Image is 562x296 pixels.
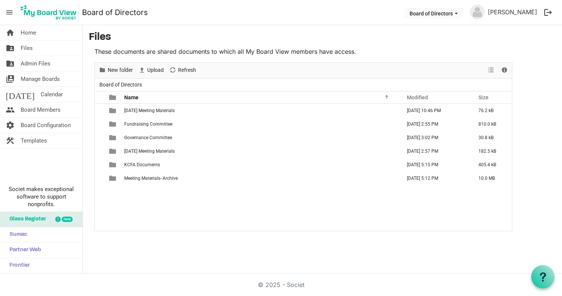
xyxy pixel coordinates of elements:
div: New folder [96,62,136,78]
span: Templates [21,133,47,148]
td: 405.4 kB is template cell column header Size [471,158,512,172]
button: Refresh [168,65,197,75]
td: Meeting Materials- Archive is template cell column header Name [122,172,399,185]
td: 182.5 kB is template cell column header Size [471,144,512,158]
td: checkbox [95,104,105,117]
p: These documents are shared documents to which all My Board View members have access. [94,47,512,56]
span: Frontier [6,258,30,273]
span: Societ makes exceptional software to support nonprofits. [3,185,79,208]
td: July 2025 Meeting Materials is template cell column header Name [122,144,399,158]
div: Refresh [166,62,199,78]
span: Modified [407,94,428,100]
span: Governance Committee [124,135,172,140]
button: Details [499,65,509,75]
td: Fundraising Committee is template cell column header Name [122,117,399,131]
a: [PERSON_NAME] [485,5,540,20]
td: is template cell column header type [105,144,122,158]
button: New folder [97,65,134,75]
td: is template cell column header type [105,117,122,131]
span: Admin Files [21,56,50,71]
td: checkbox [95,158,105,172]
span: menu [2,5,17,20]
span: Calendar [41,87,63,102]
div: Upload [136,62,166,78]
span: Files [21,41,33,56]
div: new [62,217,73,222]
span: Board of Directors [98,80,143,90]
td: is template cell column header type [105,172,122,185]
span: people [6,102,15,117]
span: home [6,25,15,40]
button: Upload [137,65,165,75]
button: Board of Directors dropdownbutton [405,8,463,18]
span: settings [6,118,15,133]
td: is template cell column header type [105,158,122,172]
span: KCFA Documents [124,162,160,167]
h3: Files [89,31,556,44]
span: Refresh [177,65,197,75]
button: View dropdownbutton [486,65,495,75]
td: is template cell column header type [105,104,122,117]
span: Glass Register [6,212,46,227]
td: checkbox [95,117,105,131]
span: folder_shared [6,56,15,71]
span: New folder [107,65,134,75]
td: 810.0 kB is template cell column header Size [471,117,512,131]
td: is template cell column header type [105,131,122,144]
span: Board Members [21,102,61,117]
a: © 2025 - Societ [258,281,305,288]
button: logout [540,5,556,20]
span: [DATE] [6,87,35,102]
span: Name [124,94,139,100]
td: 76.2 kB is template cell column header Size [471,104,512,117]
div: View [485,62,498,78]
td: January 28, 2025 2:55 PM column header Modified [399,117,471,131]
span: Meeting Materials- Archive [124,176,178,181]
a: Board of Directors [82,5,148,20]
td: July 11, 2025 2:57 PM column header Modified [399,144,471,158]
a: My Board View Logo [18,3,82,22]
td: August 17, 2025 10:46 PM column header Modified [399,104,471,117]
span: Size [478,94,489,100]
td: August 2025 Meeting Materials is template cell column header Name [122,104,399,117]
span: Board Configuration [21,118,71,133]
td: checkbox [95,144,105,158]
td: 30.8 kB is template cell column header Size [471,131,512,144]
td: Governance Committee is template cell column header Name [122,131,399,144]
span: Home [21,25,36,40]
td: KCFA Documents is template cell column header Name [122,158,399,172]
span: switch_account [6,71,15,87]
span: [DATE] Meeting Materials [124,149,175,154]
td: checkbox [95,172,105,185]
td: 10.0 MB is template cell column header Size [471,172,512,185]
span: Sumac [6,227,27,242]
td: January 16, 2025 3:02 PM column header Modified [399,131,471,144]
td: checkbox [95,131,105,144]
img: My Board View Logo [18,3,79,22]
span: construction [6,133,15,148]
span: Upload [146,65,164,75]
img: no-profile-picture.svg [470,5,485,20]
span: Fundraising Committee [124,121,172,127]
span: Manage Boards [21,71,60,87]
div: Details [498,62,511,78]
span: [DATE] Meeting Materials [124,108,175,113]
span: Partner Web [6,243,41,258]
td: January 10, 2025 5:15 PM column header Modified [399,158,471,172]
span: folder_shared [6,41,15,56]
td: June 20, 2025 5:12 PM column header Modified [399,172,471,185]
